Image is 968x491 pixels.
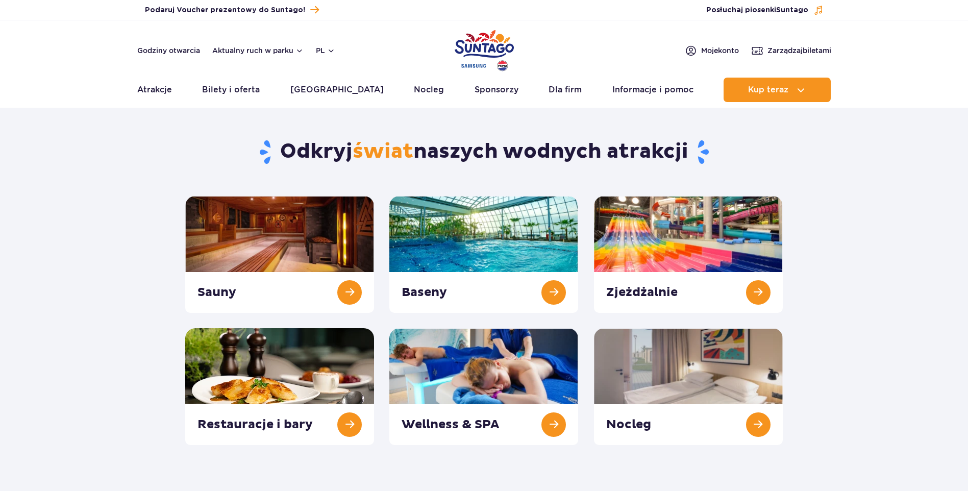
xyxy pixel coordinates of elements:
[202,78,260,102] a: Bilety i oferta
[137,45,200,56] a: Godziny otwarcia
[706,5,824,15] button: Posłuchaj piosenkiSuntago
[455,26,514,72] a: Park of Poland
[212,46,304,55] button: Aktualny ruch w parku
[353,139,413,164] span: świat
[724,78,831,102] button: Kup teraz
[748,85,788,94] span: Kup teraz
[751,44,831,57] a: Zarządzajbiletami
[316,45,335,56] button: pl
[145,5,305,15] span: Podaruj Voucher prezentowy do Suntago!
[414,78,444,102] a: Nocleg
[290,78,384,102] a: [GEOGRAPHIC_DATA]
[137,78,172,102] a: Atrakcje
[767,45,831,56] span: Zarządzaj biletami
[475,78,518,102] a: Sponsorzy
[612,78,693,102] a: Informacje i pomoc
[706,5,808,15] span: Posłuchaj piosenki
[701,45,739,56] span: Moje konto
[145,3,319,17] a: Podaruj Voucher prezentowy do Suntago!
[685,44,739,57] a: Mojekonto
[549,78,582,102] a: Dla firm
[776,7,808,14] span: Suntago
[185,139,783,165] h1: Odkryj naszych wodnych atrakcji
